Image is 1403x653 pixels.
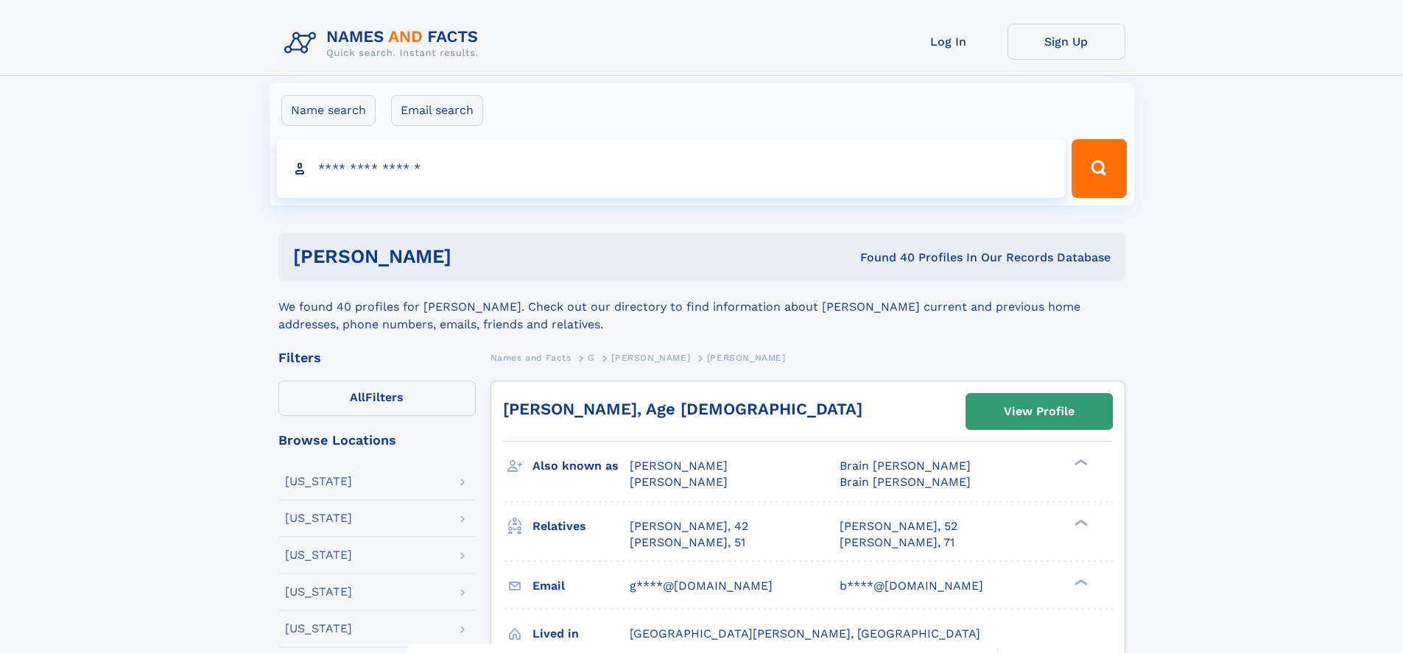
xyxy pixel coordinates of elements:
div: Found 40 Profiles In Our Records Database [655,250,1111,266]
a: [PERSON_NAME] [611,348,690,367]
div: We found 40 profiles for [PERSON_NAME]. Check out our directory to find information about [PERSON... [278,280,1125,333]
h3: Lived in [532,621,630,646]
span: Brain [PERSON_NAME] [840,475,971,489]
div: [US_STATE] [285,512,352,524]
span: [PERSON_NAME] [630,475,728,489]
div: Browse Locations [278,434,476,447]
a: Sign Up [1008,24,1125,60]
a: Names and Facts [490,348,572,367]
label: Email search [391,95,483,126]
h3: Email [532,573,630,599]
span: [GEOGRAPHIC_DATA][PERSON_NAME], [GEOGRAPHIC_DATA] [630,626,980,640]
div: [US_STATE] [285,476,352,487]
a: [PERSON_NAME], 51 [630,534,745,551]
span: [PERSON_NAME] [630,459,728,473]
label: Filters [278,381,476,416]
h3: Also known as [532,453,630,479]
label: Name search [281,95,376,126]
input: search input [277,139,1066,198]
a: View Profile [966,394,1112,429]
span: [PERSON_NAME] [707,353,786,363]
a: [PERSON_NAME], 71 [840,534,954,551]
a: [PERSON_NAME], 52 [840,518,957,534]
div: View Profile [1004,395,1075,428]
h3: Relatives [532,514,630,539]
div: [US_STATE] [285,623,352,635]
span: Brain [PERSON_NAME] [840,459,971,473]
div: ❯ [1071,577,1089,587]
span: G [588,353,595,363]
div: ❯ [1071,458,1089,467]
div: ❯ [1071,518,1089,527]
a: G [588,348,595,367]
span: All [350,390,365,404]
a: Log In [890,24,1008,60]
div: Filters [278,351,476,364]
button: Search Button [1072,139,1126,198]
div: [US_STATE] [285,586,352,598]
a: [PERSON_NAME], 42 [630,518,748,534]
span: [PERSON_NAME] [611,353,690,363]
a: [PERSON_NAME], Age [DEMOGRAPHIC_DATA] [503,400,862,418]
img: Logo Names and Facts [278,24,490,63]
h1: [PERSON_NAME] [293,247,656,266]
div: [US_STATE] [285,549,352,561]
